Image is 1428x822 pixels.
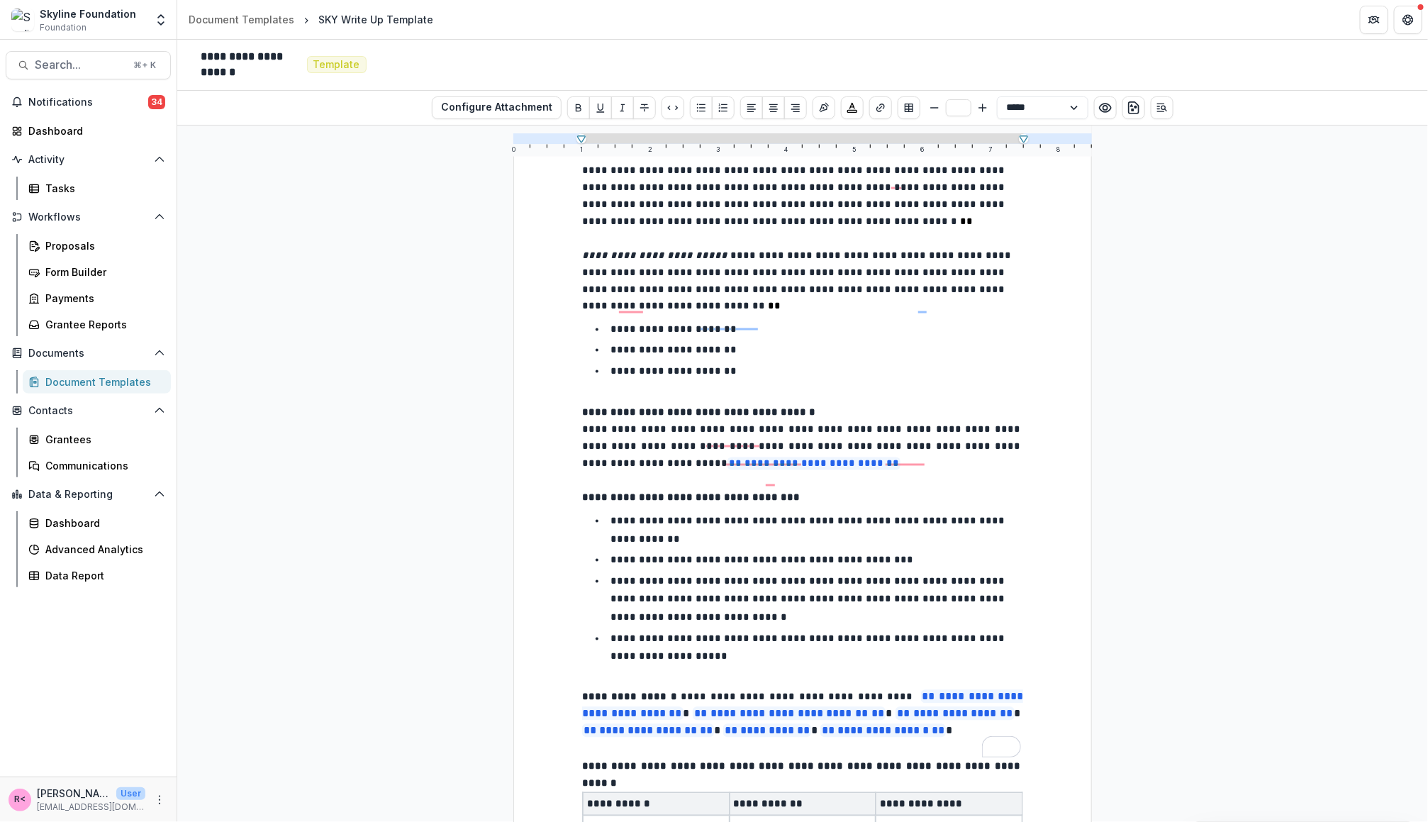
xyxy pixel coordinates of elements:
button: Partners [1360,6,1388,34]
a: Communications [23,454,171,477]
span: Template [313,59,360,71]
button: Open Data & Reporting [6,483,171,506]
button: Open Documents [6,342,171,365]
button: Open Editor Sidebar [1151,96,1173,119]
a: Grantees [23,428,171,451]
span: Data & Reporting [28,489,148,501]
div: Rose Brookhouse <rose@skylinefoundation.org> [14,795,26,804]
button: Open Contacts [6,399,171,422]
button: Underline [589,96,612,119]
div: ⌘ + K [130,57,159,73]
button: Ordered List [712,96,735,119]
button: Align Center [762,96,785,119]
a: Proposals [23,234,171,257]
button: Code [662,96,684,119]
button: Configure Attachment [432,96,562,119]
span: Notifications [28,96,148,109]
div: Data Report [45,568,160,583]
button: Smaller [926,99,943,116]
button: Notifications34 [6,91,171,113]
button: Strike [633,96,656,119]
button: Preview preview-doc.pdf [1094,96,1117,119]
span: Contacts [28,405,148,417]
span: Workflows [28,211,148,223]
img: Skyline Foundation [11,9,34,31]
button: Bigger [974,99,991,116]
a: Document Templates [23,370,171,394]
p: User [116,787,145,800]
span: Documents [28,348,148,360]
button: Open Workflows [6,206,171,228]
a: Document Templates [183,9,300,30]
div: Tasks [45,181,160,196]
p: [PERSON_NAME] <[PERSON_NAME][EMAIL_ADDRESS][DOMAIN_NAME]> [37,786,111,801]
div: Skyline Foundation [40,6,136,21]
div: Dashboard [28,123,160,138]
button: Open entity switcher [151,6,171,34]
div: Document Templates [189,12,294,27]
button: Align Left [740,96,763,119]
a: Payments [23,287,171,310]
div: Document Templates [45,374,160,389]
div: Advanced Analytics [45,542,160,557]
a: Form Builder [23,260,171,284]
button: download-word [1122,96,1145,119]
button: Get Help [1394,6,1422,34]
div: Form Builder [45,265,160,279]
button: Italicize [611,96,634,119]
button: More [151,792,168,809]
a: Dashboard [23,511,171,535]
span: Search... [35,58,125,72]
div: Grantee Reports [45,317,160,332]
a: Advanced Analytics [23,538,171,561]
button: Open Activity [6,148,171,171]
nav: breadcrumb [183,9,439,30]
p: [EMAIL_ADDRESS][DOMAIN_NAME] [37,801,145,813]
button: Align Right [784,96,807,119]
div: Grantees [45,432,160,447]
div: Communications [45,458,160,473]
button: Search... [6,51,171,79]
button: Bullet List [690,96,713,119]
span: 34 [148,95,165,109]
div: Payments [45,291,160,306]
button: Create link [869,96,892,119]
div: Dashboard [45,516,160,531]
span: Foundation [40,21,87,34]
div: SKY Write Up Template [318,12,433,27]
button: Insert Signature [813,96,835,119]
a: Dashboard [6,119,171,143]
button: Insert Table [898,96,920,119]
button: Choose font color [841,96,864,119]
a: Grantee Reports [23,313,171,336]
button: Bold [567,96,590,119]
div: Proposals [45,238,160,253]
span: Activity [28,154,148,166]
a: Data Report [23,564,171,587]
a: Tasks [23,177,171,200]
